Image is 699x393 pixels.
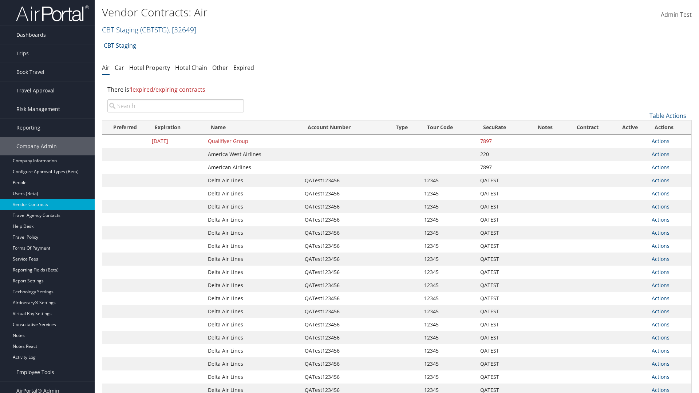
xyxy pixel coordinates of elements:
[420,292,477,305] td: 12345
[477,135,527,148] td: 7897
[204,318,301,331] td: Delta Air Lines
[301,226,389,239] td: QATest123456
[477,370,527,384] td: QATEST
[204,174,301,187] td: Delta Air Lines
[563,120,612,135] th: Contract: activate to sort column ascending
[16,100,60,118] span: Risk Management
[301,213,389,226] td: QATest123456
[204,344,301,357] td: Delta Air Lines
[477,161,527,174] td: 7897
[301,318,389,331] td: QATest123456
[204,226,301,239] td: Delta Air Lines
[477,187,527,200] td: QATEST
[204,305,301,318] td: Delta Air Lines
[301,357,389,370] td: QATest123456
[477,174,527,187] td: QATEST
[16,363,54,381] span: Employee Tools
[175,64,207,72] a: Hotel Chain
[389,120,420,135] th: Type: activate to sort column ascending
[652,229,670,236] a: Actions
[301,187,389,200] td: QATest123456
[301,200,389,213] td: QATest123456
[104,38,136,53] a: CBT Staging
[16,44,29,63] span: Trips
[652,360,670,367] a: Actions
[648,120,691,135] th: Actions
[477,213,527,226] td: QATEST
[16,26,46,44] span: Dashboards
[420,331,477,344] td: 12345
[204,357,301,370] td: Delta Air Lines
[102,25,196,35] a: CBT Staging
[477,253,527,266] td: QATEST
[233,64,254,72] a: Expired
[16,137,57,155] span: Company Admin
[204,187,301,200] td: Delta Air Lines
[301,120,389,135] th: Account Number: activate to sort column ascending
[661,11,692,19] span: Admin Test
[420,253,477,266] td: 12345
[652,373,670,380] a: Actions
[204,148,301,161] td: America West Airlines
[115,64,124,72] a: Car
[652,151,670,158] a: Actions
[129,86,205,94] span: expired/expiring contracts
[420,266,477,279] td: 12345
[420,226,477,239] td: 12345
[204,279,301,292] td: Delta Air Lines
[477,226,527,239] td: QATEST
[102,5,495,20] h1: Vendor Contracts: Air
[477,239,527,253] td: QATEST
[204,213,301,226] td: Delta Air Lines
[204,200,301,213] td: Delta Air Lines
[204,266,301,279] td: Delta Air Lines
[477,279,527,292] td: QATEST
[477,344,527,357] td: QATEST
[477,120,527,135] th: SecuRate: activate to sort column ascending
[477,266,527,279] td: QATEST
[102,80,692,99] div: There is
[129,64,170,72] a: Hotel Property
[652,242,670,249] a: Actions
[652,269,670,275] a: Actions
[301,370,389,384] td: QATest123456
[301,174,389,187] td: QATest123456
[420,279,477,292] td: 12345
[649,112,686,120] a: Table Actions
[612,120,648,135] th: Active: activate to sort column ascending
[301,292,389,305] td: QATest123456
[652,321,670,328] a: Actions
[420,200,477,213] td: 12345
[204,239,301,253] td: Delta Air Lines
[301,253,389,266] td: QATest123456
[212,64,228,72] a: Other
[420,213,477,226] td: 12345
[204,253,301,266] td: Delta Air Lines
[301,279,389,292] td: QATest123456
[652,282,670,289] a: Actions
[204,331,301,344] td: Delta Air Lines
[652,347,670,354] a: Actions
[477,305,527,318] td: QATEST
[148,135,204,148] td: [DATE]
[652,164,670,171] a: Actions
[169,25,196,35] span: , [ 32649 ]
[477,318,527,331] td: QATEST
[16,63,44,81] span: Book Travel
[16,119,40,137] span: Reporting
[301,305,389,318] td: QATest123456
[16,5,89,22] img: airportal-logo.png
[477,331,527,344] td: QATEST
[420,187,477,200] td: 12345
[102,64,110,72] a: Air
[652,255,670,262] a: Actions
[420,239,477,253] td: 12345
[652,216,670,223] a: Actions
[652,308,670,315] a: Actions
[140,25,169,35] span: ( CBTSTG )
[301,344,389,357] td: QATest123456
[420,357,477,370] td: 12345
[420,305,477,318] td: 12345
[477,292,527,305] td: QATEST
[301,331,389,344] td: QATest123456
